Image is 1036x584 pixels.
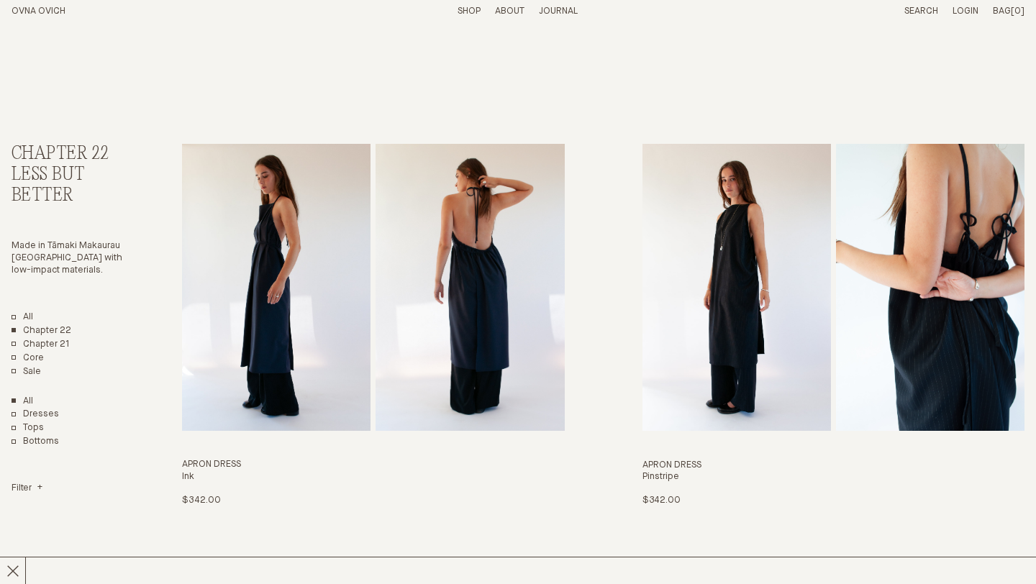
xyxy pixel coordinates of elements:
a: Chapter 22 [12,325,71,337]
summary: About [495,6,524,18]
a: Search [904,6,938,16]
a: Bottoms [12,436,59,448]
img: Apron Dress [182,144,371,431]
h3: Apron Dress [182,459,564,471]
h2: Chapter 22 [12,144,128,165]
h3: Less But Better [12,165,128,206]
h4: Ink [182,471,564,483]
a: Core [12,352,44,365]
a: Chapter 21 [12,339,70,351]
a: Apron Dress [182,144,564,507]
a: Login [953,6,978,16]
p: Made in Tāmaki Makaurau [GEOGRAPHIC_DATA] with low-impact materials. [12,240,128,277]
a: Journal [539,6,578,16]
p: $342.00 [642,495,681,507]
a: All [12,311,33,324]
a: Home [12,6,65,16]
p: $342.00 [182,495,220,507]
a: Shop [458,6,481,16]
span: [0] [1011,6,1024,16]
span: Bag [993,6,1011,16]
a: Show All [12,396,33,408]
a: Sale [12,366,41,378]
img: Apron Dress [642,144,831,431]
a: Apron Dress [642,144,1024,507]
a: Dresses [12,409,59,421]
h3: Apron Dress [642,460,1024,472]
summary: Filter [12,483,42,495]
h4: Pinstripe [642,471,1024,483]
a: Tops [12,422,44,434]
